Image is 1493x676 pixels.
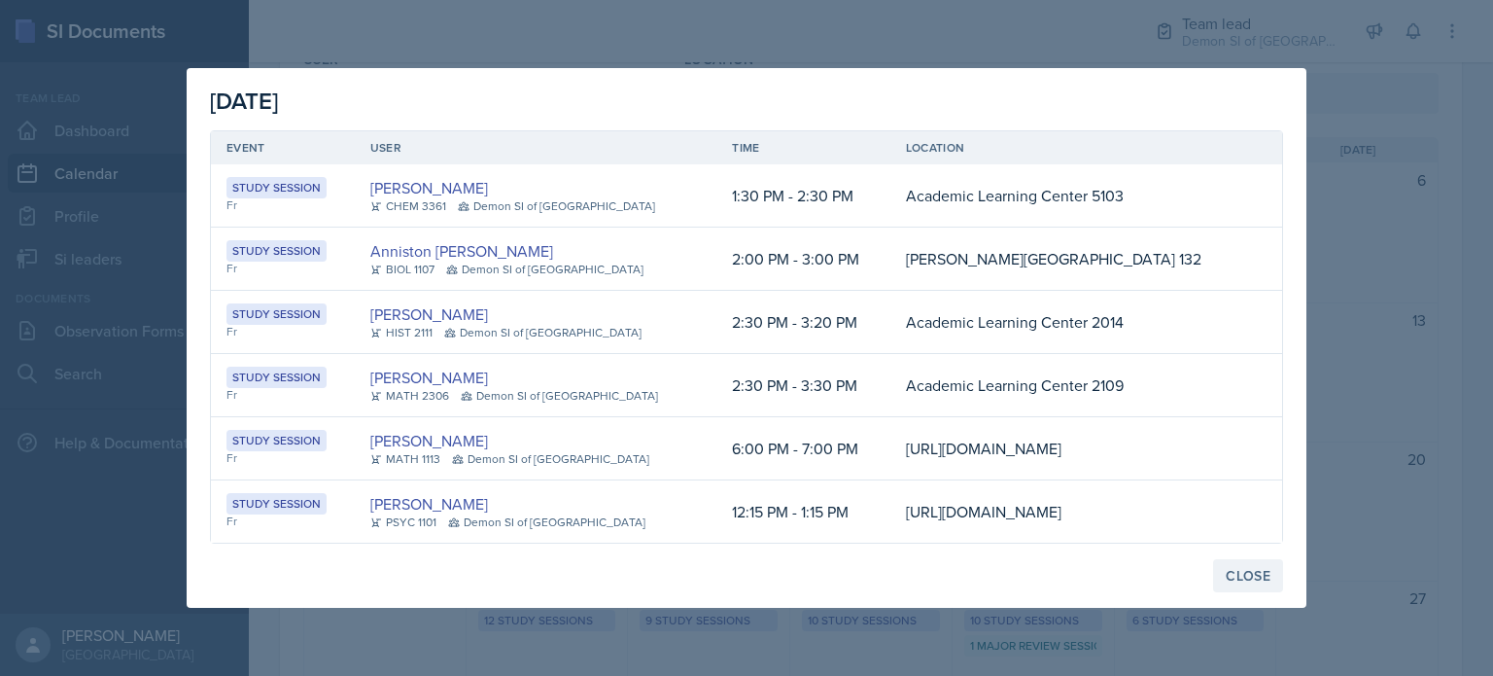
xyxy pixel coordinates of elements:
[716,480,890,543] td: 12:15 PM - 1:15 PM
[370,261,434,278] div: BIOL 1107
[370,176,488,199] a: [PERSON_NAME]
[210,84,1283,119] div: [DATE]
[226,430,327,451] div: Study Session
[1226,568,1270,584] div: Close
[370,324,433,341] div: HIST 2111
[890,164,1248,228] td: Academic Learning Center 5103
[716,228,890,291] td: 2:00 PM - 3:00 PM
[890,291,1248,354] td: Academic Learning Center 2014
[226,323,339,340] div: Fr
[226,367,327,388] div: Study Session
[226,493,327,515] div: Study Session
[370,197,446,215] div: CHEM 3361
[355,131,716,164] th: User
[890,354,1248,417] td: Academic Learning Center 2109
[226,449,339,467] div: Fr
[890,417,1248,480] td: [URL][DOMAIN_NAME]
[890,131,1248,164] th: Location
[370,239,553,263] a: Anniston [PERSON_NAME]
[716,131,890,164] th: Time
[446,261,643,278] div: Demon SI of [GEOGRAPHIC_DATA]
[1213,559,1283,592] button: Close
[370,492,488,516] a: [PERSON_NAME]
[370,450,440,468] div: MATH 1113
[226,303,327,325] div: Study Session
[370,302,488,326] a: [PERSON_NAME]
[716,291,890,354] td: 2:30 PM - 3:20 PM
[226,177,327,198] div: Study Session
[226,386,339,404] div: Fr
[226,240,327,262] div: Study Session
[716,354,890,417] td: 2:30 PM - 3:30 PM
[226,513,339,530] div: Fr
[444,324,642,341] div: Demon SI of [GEOGRAPHIC_DATA]
[716,417,890,480] td: 6:00 PM - 7:00 PM
[370,366,488,389] a: [PERSON_NAME]
[461,387,658,405] div: Demon SI of [GEOGRAPHIC_DATA]
[452,450,649,468] div: Demon SI of [GEOGRAPHIC_DATA]
[211,131,355,164] th: Event
[226,196,339,214] div: Fr
[890,480,1248,543] td: [URL][DOMAIN_NAME]
[226,260,339,277] div: Fr
[370,514,436,531] div: PSYC 1101
[370,387,449,405] div: MATH 2306
[458,197,655,215] div: Demon SI of [GEOGRAPHIC_DATA]
[890,228,1248,291] td: [PERSON_NAME][GEOGRAPHIC_DATA] 132
[370,429,488,452] a: [PERSON_NAME]
[716,164,890,228] td: 1:30 PM - 2:30 PM
[448,514,645,531] div: Demon SI of [GEOGRAPHIC_DATA]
